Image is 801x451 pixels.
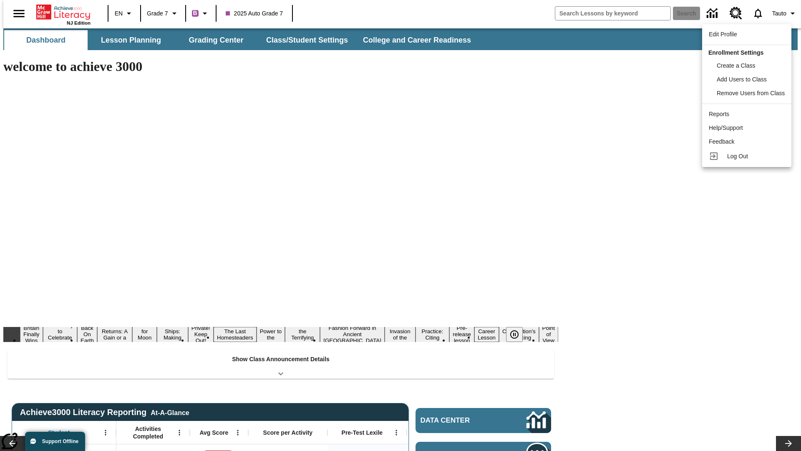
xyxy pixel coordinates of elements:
[717,62,756,69] span: Create a Class
[708,49,763,56] span: Enrollment Settings
[727,153,748,160] span: Log Out
[709,138,734,145] span: Feedback
[717,90,785,96] span: Remove Users from Class
[3,7,122,14] body: Maximum 600 characters Press Escape to exit toolbar Press Alt + F10 to reach toolbar
[717,76,767,83] span: Add Users to Class
[709,31,737,38] span: Edit Profile
[709,111,729,117] span: Reports
[709,124,743,131] span: Help/Support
